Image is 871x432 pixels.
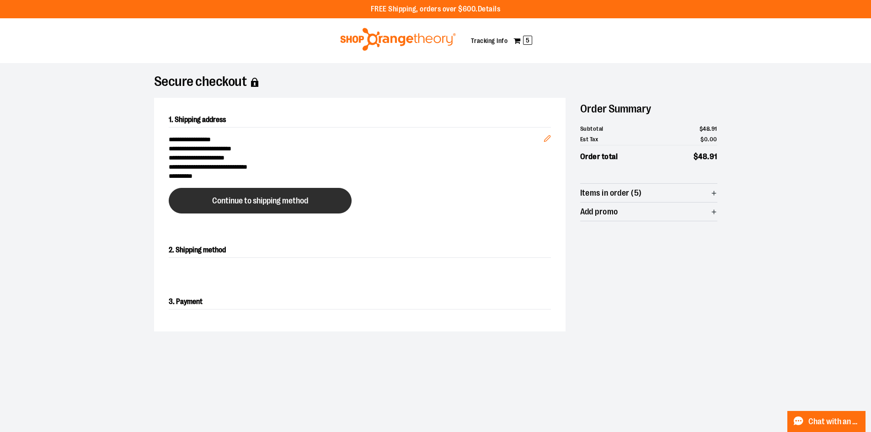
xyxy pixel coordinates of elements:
[339,28,457,51] img: Shop Orangetheory
[169,294,551,309] h2: 3. Payment
[580,203,717,221] button: Add promo
[580,208,618,216] span: Add promo
[212,197,308,205] span: Continue to shipping method
[698,152,707,161] span: 48
[169,112,551,128] h2: 1. Shipping address
[169,188,352,213] button: Continue to shipping method
[523,36,532,45] span: 5
[169,243,551,258] h2: 2. Shipping method
[808,417,860,426] span: Chat with an Expert
[580,189,642,197] span: Items in order (5)
[694,152,699,161] span: $
[580,135,598,144] span: Est Tax
[703,125,710,132] span: 48
[711,125,717,132] span: 91
[787,411,866,432] button: Chat with an Expert
[478,5,501,13] a: Details
[154,78,717,87] h1: Secure checkout
[704,136,708,143] span: 0
[707,152,710,161] span: .
[580,151,618,163] span: Order total
[708,136,710,143] span: .
[371,4,501,15] p: FREE Shipping, orders over $600.
[700,125,703,132] span: $
[471,37,508,44] a: Tracking Info
[580,184,717,202] button: Items in order (5)
[710,136,717,143] span: 00
[580,98,717,120] h2: Order Summary
[710,125,711,132] span: .
[580,124,604,133] span: Subtotal
[536,120,558,152] button: Edit
[700,136,704,143] span: $
[710,152,717,161] span: 91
